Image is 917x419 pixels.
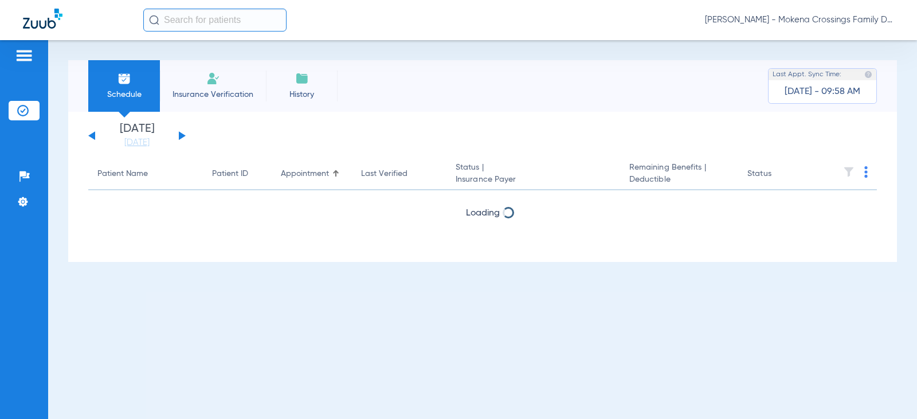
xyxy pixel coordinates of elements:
[361,168,407,180] div: Last Verified
[773,69,841,80] span: Last Appt. Sync Time:
[168,89,257,100] span: Insurance Verification
[15,49,33,62] img: hamburger-icon
[117,72,131,85] img: Schedule
[212,168,262,180] div: Patient ID
[97,168,194,180] div: Patient Name
[97,168,148,180] div: Patient Name
[446,158,620,190] th: Status |
[843,166,855,178] img: filter.svg
[629,174,729,186] span: Deductible
[212,168,248,180] div: Patient ID
[281,168,343,180] div: Appointment
[275,89,329,100] span: History
[864,71,872,79] img: last sync help info
[738,158,816,190] th: Status
[620,158,738,190] th: Remaining Benefits |
[143,9,287,32] input: Search for patients
[456,174,611,186] span: Insurance Payer
[206,72,220,85] img: Manual Insurance Verification
[466,209,500,218] span: Loading
[103,137,171,148] a: [DATE]
[103,123,171,148] li: [DATE]
[864,166,868,178] img: group-dot-blue.svg
[281,168,329,180] div: Appointment
[705,14,894,26] span: [PERSON_NAME] - Mokena Crossings Family Dental
[295,72,309,85] img: History
[361,168,437,180] div: Last Verified
[785,86,860,97] span: [DATE] - 09:58 AM
[23,9,62,29] img: Zuub Logo
[97,89,151,100] span: Schedule
[149,15,159,25] img: Search Icon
